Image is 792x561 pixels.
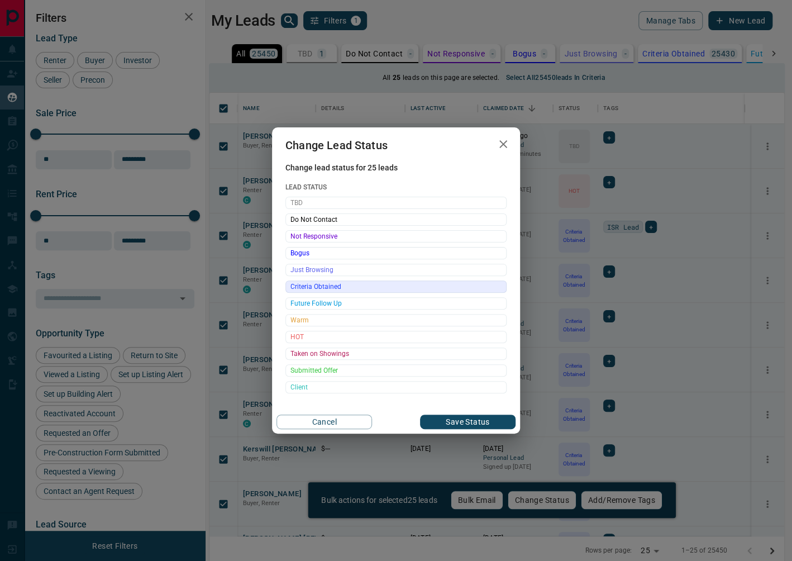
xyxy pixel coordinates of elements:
[290,331,502,343] span: HOT
[285,247,507,259] div: Bogus
[290,281,502,292] span: Criteria Obtained
[285,213,507,226] div: Do Not Contact
[285,297,507,310] div: Future Follow Up
[276,415,372,429] button: Cancel
[285,230,507,243] div: Not Responsive
[272,127,401,163] h2: Change Lead Status
[290,264,502,275] span: Just Browsing
[285,381,507,393] div: Client
[285,314,507,326] div: Warm
[285,264,507,276] div: Just Browsing
[290,382,502,393] span: Client
[290,248,502,259] span: Bogus
[290,348,502,359] span: Taken on Showings
[285,364,507,377] div: Submitted Offer
[285,280,507,293] div: Criteria Obtained
[285,331,507,343] div: HOT
[290,197,502,208] span: TBD
[285,163,507,172] span: Change lead status for 25 leads
[290,214,502,225] span: Do Not Contact
[285,197,507,209] div: TBD
[290,298,502,309] span: Future Follow Up
[285,348,507,360] div: Taken on Showings
[420,415,516,429] button: Save Status
[290,231,502,242] span: Not Responsive
[290,315,502,326] span: Warm
[290,365,502,376] span: Submitted Offer
[285,183,507,191] span: Lead Status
